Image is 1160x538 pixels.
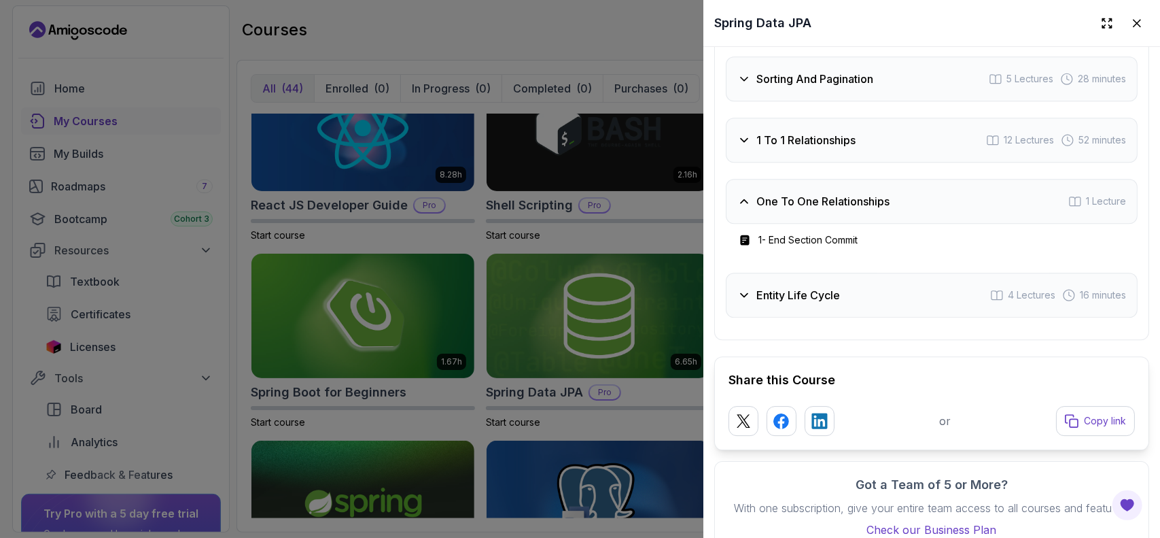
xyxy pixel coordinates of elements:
[756,132,856,148] h3: 1 To 1 Relationships
[726,179,1138,224] button: One To One Relationships1 Lecture
[1111,489,1144,522] button: Open Feedback Button
[756,287,840,303] h3: Entity Life Cycle
[726,118,1138,163] button: 1 To 1 Relationships12 Lectures 52 minutes
[940,413,951,429] p: or
[726,56,1138,101] button: Sorting And Pagination5 Lectures 28 minutes
[1004,133,1054,147] span: 12 Lectures
[756,71,873,87] h3: Sorting And Pagination
[728,475,1135,494] h3: Got a Team of 5 or More?
[726,273,1138,318] button: Entity Life Cycle4 Lectures 16 minutes
[1008,288,1055,302] span: 4 Lectures
[1006,72,1053,86] span: 5 Lectures
[1056,406,1135,436] button: Copy link
[1080,288,1126,302] span: 16 minutes
[1086,195,1126,208] span: 1 Lecture
[728,522,1135,538] a: Check our Business Plan
[1095,11,1119,35] button: Expand drawer
[1078,133,1126,147] span: 52 minutes
[714,14,811,33] h2: Spring Data JPA
[1078,72,1126,86] span: 28 minutes
[1084,414,1126,428] p: Copy link
[728,371,1135,390] h2: Share this Course
[728,500,1135,516] p: With one subscription, give your entire team access to all courses and features.
[756,193,890,209] h3: One To One Relationships
[758,233,858,247] h3: 1 - End Section Commit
